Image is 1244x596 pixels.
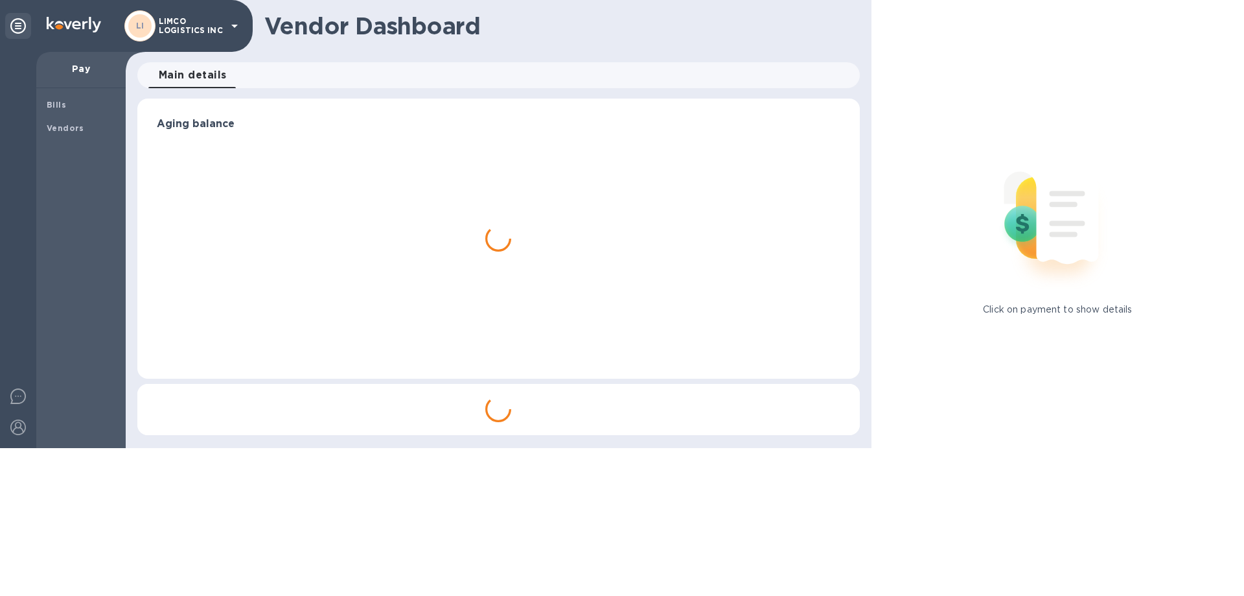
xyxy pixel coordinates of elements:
[47,100,66,110] b: Bills
[264,12,851,40] h1: Vendor Dashboard
[159,66,227,84] span: Main details
[47,123,84,133] b: Vendors
[159,17,224,35] p: LIMCO LOGISTICS INC
[983,303,1132,316] p: Click on payment to show details
[136,21,144,30] b: LI
[5,13,31,39] div: Unpin categories
[47,17,101,32] img: Logo
[157,118,840,130] h3: Aging balance
[47,62,115,75] p: Pay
